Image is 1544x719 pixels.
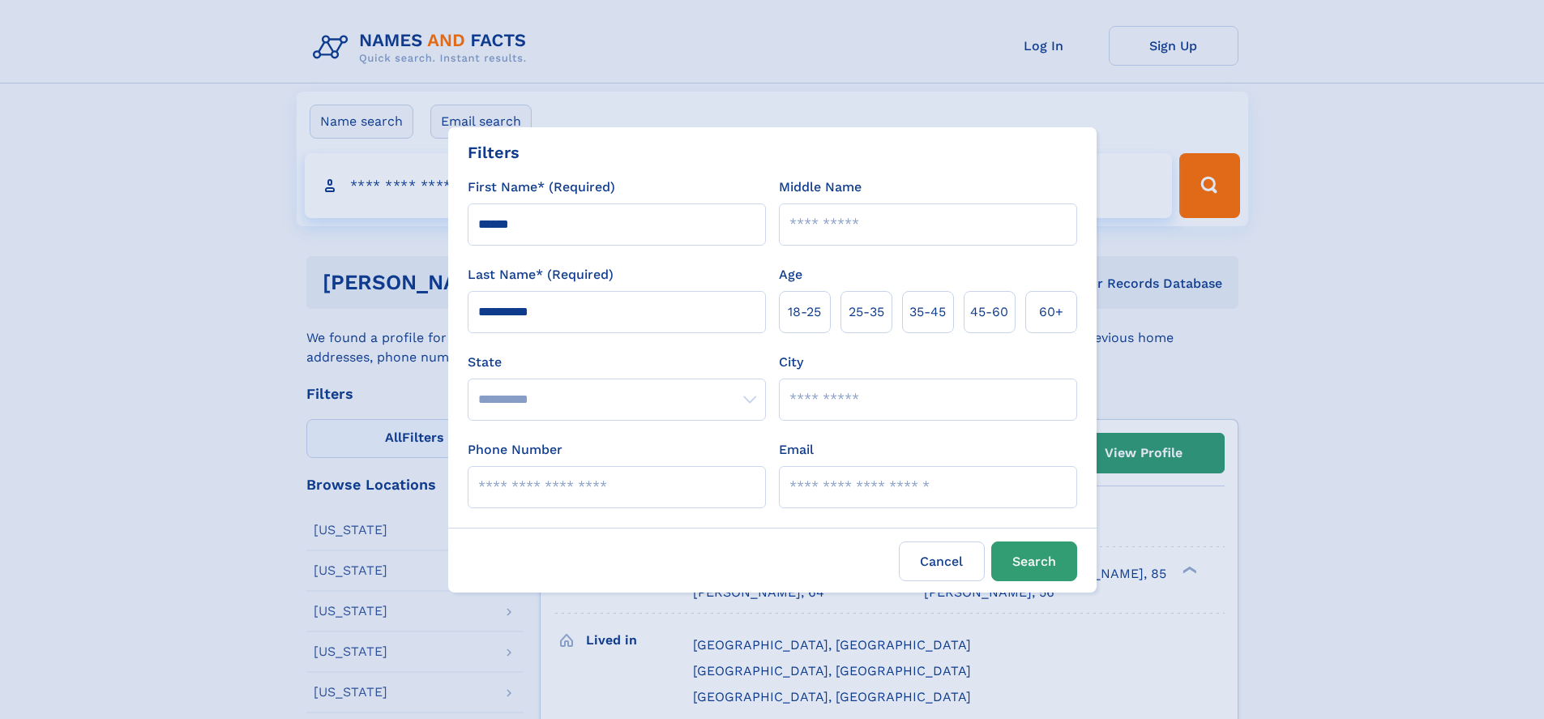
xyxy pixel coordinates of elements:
[468,178,615,197] label: First Name* (Required)
[899,541,985,581] label: Cancel
[779,353,803,372] label: City
[779,440,814,460] label: Email
[970,302,1008,322] span: 45‑60
[1039,302,1063,322] span: 60+
[779,265,802,285] label: Age
[788,302,821,322] span: 18‑25
[909,302,946,322] span: 35‑45
[468,353,766,372] label: State
[468,265,614,285] label: Last Name* (Required)
[468,140,520,165] div: Filters
[849,302,884,322] span: 25‑35
[468,440,562,460] label: Phone Number
[779,178,862,197] label: Middle Name
[991,541,1077,581] button: Search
